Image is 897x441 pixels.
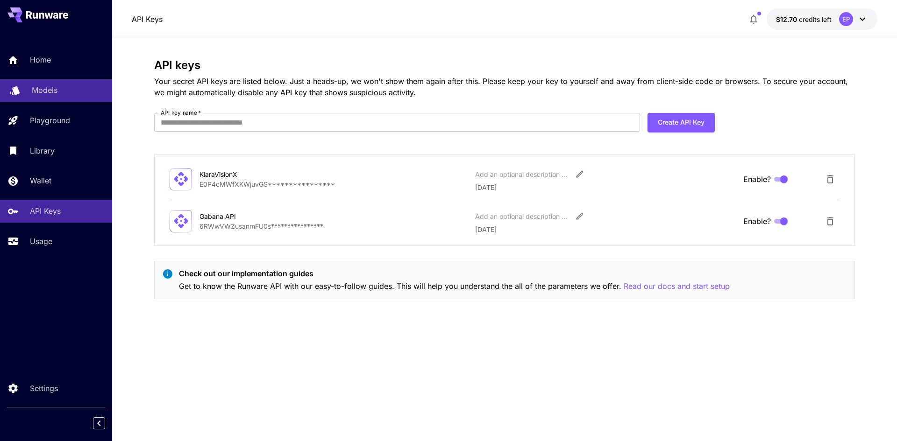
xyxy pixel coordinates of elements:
div: Add an optional description or comment [475,211,569,221]
span: Enable? [743,216,771,227]
span: Enable? [743,174,771,185]
p: Check out our implementation guides [179,268,730,279]
p: [DATE] [475,224,736,234]
label: API key name [161,109,201,117]
button: Read our docs and start setup [624,280,730,292]
button: Delete API Key [821,170,840,189]
button: Delete API Key [821,212,840,231]
p: Home [30,54,51,65]
button: Edit [571,166,588,182]
p: Playground [30,115,70,126]
p: API Keys [30,205,61,217]
span: credits left [799,15,832,23]
div: Add an optional description or comment [475,169,569,179]
div: Gabana API [199,211,293,221]
nav: breadcrumb [132,14,163,25]
div: KiaraVisionX [199,169,293,179]
p: Wallet [30,175,51,186]
div: Collapse sidebar [100,415,112,432]
p: Get to know the Runware API with our easy-to-follow guides. This will help you understand the all... [179,280,730,292]
button: Create API Key [648,113,715,132]
p: Library [30,145,55,156]
p: Settings [30,383,58,394]
button: $12.70483EP [767,8,877,30]
div: $12.70483 [776,14,832,24]
span: $12.70 [776,15,799,23]
p: Models [32,84,57,96]
div: EP [839,12,853,26]
button: Collapse sidebar [93,417,105,429]
h3: API keys [154,59,855,72]
a: API Keys [132,14,163,25]
p: [DATE] [475,182,736,192]
button: Edit [571,208,588,224]
p: Your secret API keys are listed below. Just a heads-up, we won't show them again after this. Plea... [154,76,855,98]
p: Usage [30,236,52,247]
